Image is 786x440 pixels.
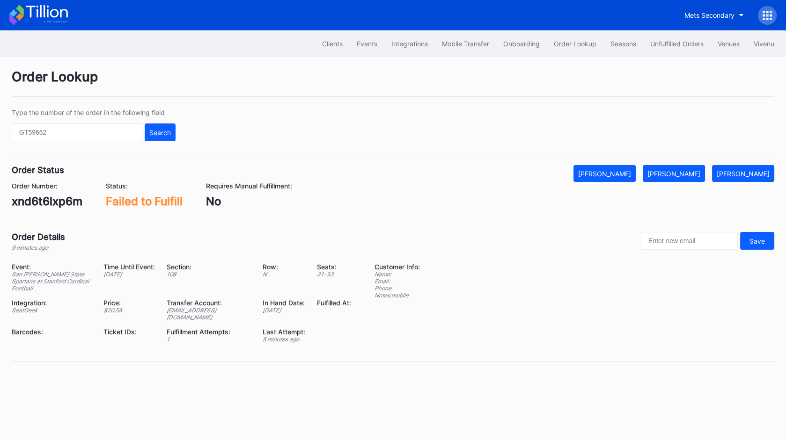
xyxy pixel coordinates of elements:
div: Row: [263,263,305,271]
button: [PERSON_NAME] [573,165,636,182]
div: Mets Secondary [684,11,735,19]
button: Events [350,35,384,52]
div: Type the number of the order in the following field [12,108,176,116]
button: Mets Secondary [677,7,751,24]
div: N [263,271,305,278]
button: Order Lookup [547,35,603,52]
button: [PERSON_NAME] [712,165,774,182]
div: [PERSON_NAME] [578,170,631,178]
div: xnd6t6lxp6m [12,195,82,208]
div: [PERSON_NAME] [647,170,700,178]
div: 31 - 33 [317,271,351,278]
button: Vivenu [747,35,781,52]
button: Mobile Transfer [435,35,496,52]
input: Enter new email [641,232,738,250]
div: Fulfilled At: [317,299,351,307]
div: Order Details [12,232,65,242]
div: Integration: [12,299,92,307]
div: 108 [167,271,251,278]
div: Transfer Account: [167,299,251,307]
input: GT59662 [12,123,142,141]
div: $ 20.58 [103,307,155,314]
div: Seasons [610,40,636,48]
div: No [206,195,292,208]
div: Seats: [317,263,351,271]
div: Save [749,237,765,245]
div: Venues [718,40,740,48]
div: Events [357,40,377,48]
div: Notes: mobile [375,292,420,299]
div: Section: [167,263,251,271]
button: Seasons [603,35,643,52]
div: 5 minutes ago [263,336,305,343]
div: Mobile Transfer [442,40,489,48]
div: Requires Manual Fulfillment: [206,182,292,190]
div: Order Lookup [554,40,596,48]
div: [EMAIL_ADDRESS][DOMAIN_NAME] [167,307,251,321]
div: Phone: [375,285,420,292]
button: Venues [711,35,747,52]
div: Ticket IDs: [103,328,155,336]
button: Integrations [384,35,435,52]
div: Name: [375,271,420,278]
div: Order Status [12,165,64,175]
div: Order Number: [12,182,82,190]
button: Search [145,123,176,141]
div: [DATE] [263,307,305,314]
div: 1 [167,336,251,343]
div: SeatGeek [12,307,92,314]
div: Unfulfilled Orders [650,40,704,48]
div: Time Until Event: [103,263,155,271]
div: Event: [12,263,92,271]
button: [PERSON_NAME] [643,165,705,182]
div: Vivenu [754,40,774,48]
div: Barcodes: [12,328,92,336]
div: Order Lookup [12,69,774,97]
div: Fulfillment Attempts: [167,328,251,336]
div: Clients [322,40,343,48]
div: Last Attempt: [263,328,305,336]
div: Customer Info: [375,263,420,271]
div: Email: [375,278,420,285]
button: Onboarding [496,35,547,52]
div: San [PERSON_NAME] State Spartans at Stanford Cardinal Football [12,271,92,292]
div: Price: [103,299,155,307]
div: Onboarding [503,40,540,48]
div: 9 minutes ago [12,244,65,251]
div: [PERSON_NAME] [717,170,770,178]
div: [DATE] [103,271,155,278]
button: Unfulfilled Orders [643,35,711,52]
div: Search [149,129,171,137]
div: Failed to Fulfill [106,195,183,208]
div: In Hand Date: [263,299,305,307]
button: Save [740,232,774,250]
button: Clients [315,35,350,52]
div: Status: [106,182,183,190]
div: Integrations [391,40,428,48]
